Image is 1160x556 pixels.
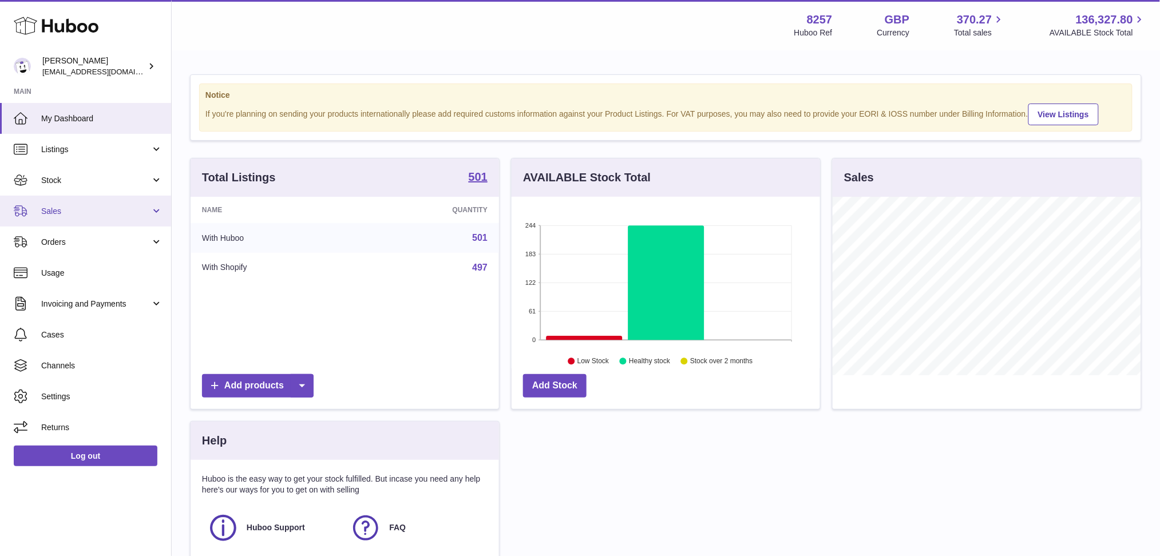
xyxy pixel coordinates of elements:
[525,251,536,257] text: 183
[807,12,833,27] strong: 8257
[1050,12,1146,38] a: 136,327.80 AVAILABLE Stock Total
[472,233,488,243] a: 501
[41,113,163,124] span: My Dashboard
[41,299,151,309] span: Invoicing and Payments
[41,175,151,186] span: Stock
[41,391,163,402] span: Settings
[202,374,314,398] a: Add products
[191,197,357,223] th: Name
[469,171,488,182] strong: 501
[954,27,1005,38] span: Total sales
[954,12,1005,38] a: 370.27 Total sales
[42,55,145,77] div: [PERSON_NAME]
[577,358,609,366] text: Low Stock
[1050,27,1146,38] span: AVAILABLE Stock Total
[957,12,992,27] span: 370.27
[41,268,163,279] span: Usage
[357,197,499,223] th: Quantity
[14,446,157,466] a: Log out
[41,237,151,248] span: Orders
[629,358,671,366] text: Healthy stock
[205,102,1126,125] div: If you're planning on sending your products internationally please add required customs informati...
[523,374,587,398] a: Add Stock
[794,27,833,38] div: Huboo Ref
[202,474,488,495] p: Huboo is the easy way to get your stock fulfilled. But incase you need any help here's our ways f...
[42,67,168,76] span: [EMAIL_ADDRESS][DOMAIN_NAME]
[885,12,909,27] strong: GBP
[877,27,910,38] div: Currency
[469,171,488,185] a: 501
[41,206,151,217] span: Sales
[41,144,151,155] span: Listings
[41,360,163,371] span: Channels
[1028,104,1099,125] a: View Listings
[41,422,163,433] span: Returns
[525,279,536,286] text: 122
[525,222,536,229] text: 244
[844,170,874,185] h3: Sales
[1076,12,1133,27] span: 136,327.80
[14,58,31,75] img: don@skinsgolf.com
[529,308,536,315] text: 61
[690,358,753,366] text: Stock over 2 months
[202,433,227,448] h3: Help
[191,253,357,283] td: With Shopify
[247,522,305,533] span: Huboo Support
[389,522,406,533] span: FAQ
[191,223,357,253] td: With Huboo
[208,513,339,543] a: Huboo Support
[472,263,488,272] a: 497
[350,513,481,543] a: FAQ
[532,336,536,343] text: 0
[523,170,651,185] h3: AVAILABLE Stock Total
[202,170,276,185] h3: Total Listings
[205,90,1126,101] strong: Notice
[41,329,163,340] span: Cases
